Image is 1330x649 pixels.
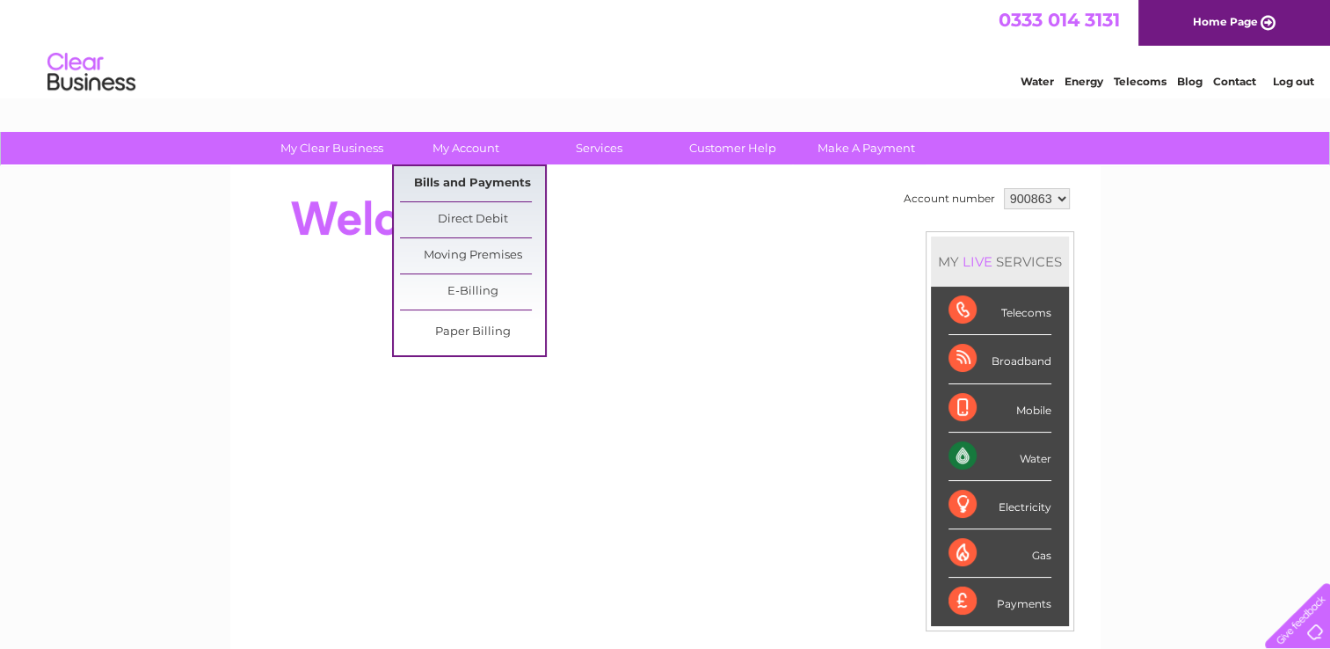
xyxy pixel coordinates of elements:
div: Clear Business is a trading name of Verastar Limited (registered in [GEOGRAPHIC_DATA] No. 3667643... [251,10,1081,85]
div: Electricity [948,481,1051,529]
a: Paper Billing [400,315,545,350]
div: Payments [948,578,1051,625]
a: Telecoms [1114,75,1166,88]
div: Mobile [948,384,1051,433]
a: Energy [1065,75,1103,88]
a: Bills and Payments [400,166,545,201]
a: Contact [1213,75,1256,88]
a: My Account [393,132,538,164]
a: Make A Payment [794,132,939,164]
a: Water [1021,75,1054,88]
a: Services [527,132,672,164]
a: Direct Debit [400,202,545,237]
a: Log out [1272,75,1313,88]
a: Moving Premises [400,238,545,273]
a: 0333 014 3131 [999,9,1120,31]
td: Account number [899,184,999,214]
div: MY SERVICES [931,237,1069,287]
div: Telecoms [948,287,1051,335]
div: LIVE [959,253,996,270]
a: Customer Help [660,132,805,164]
a: Blog [1177,75,1203,88]
div: Gas [948,529,1051,578]
a: E-Billing [400,274,545,310]
a: My Clear Business [259,132,404,164]
img: logo.png [47,46,136,99]
div: Broadband [948,335,1051,383]
div: Water [948,433,1051,481]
